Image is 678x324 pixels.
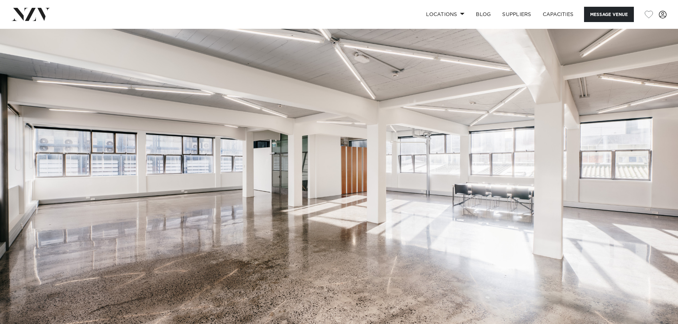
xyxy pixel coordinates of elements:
a: BLOG [470,7,496,22]
a: Locations [420,7,470,22]
button: Message Venue [584,7,634,22]
a: SUPPLIERS [496,7,537,22]
a: Capacities [537,7,579,22]
img: nzv-logo.png [11,8,50,21]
